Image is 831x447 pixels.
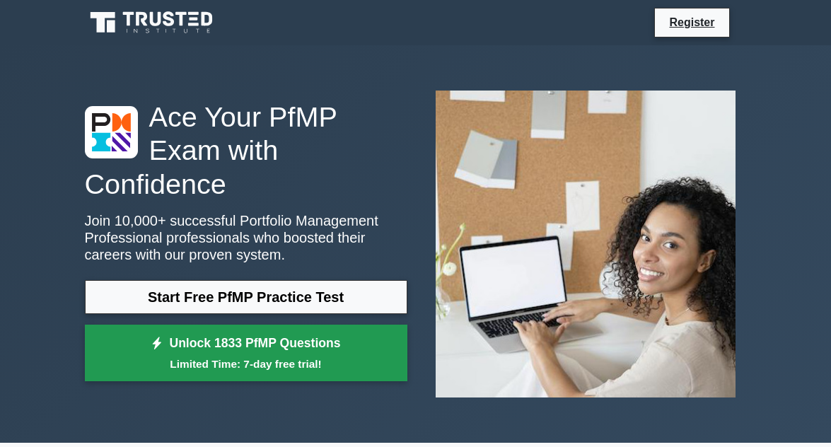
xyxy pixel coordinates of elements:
[85,280,407,314] a: Start Free PfMP Practice Test
[103,356,390,372] small: Limited Time: 7-day free trial!
[85,212,407,263] p: Join 10,000+ successful Portfolio Management Professional professionals who boosted their careers...
[85,325,407,381] a: Unlock 1833 PfMP QuestionsLimited Time: 7-day free trial!
[661,13,723,31] a: Register
[85,100,407,202] h1: Ace Your PfMP Exam with Confidence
